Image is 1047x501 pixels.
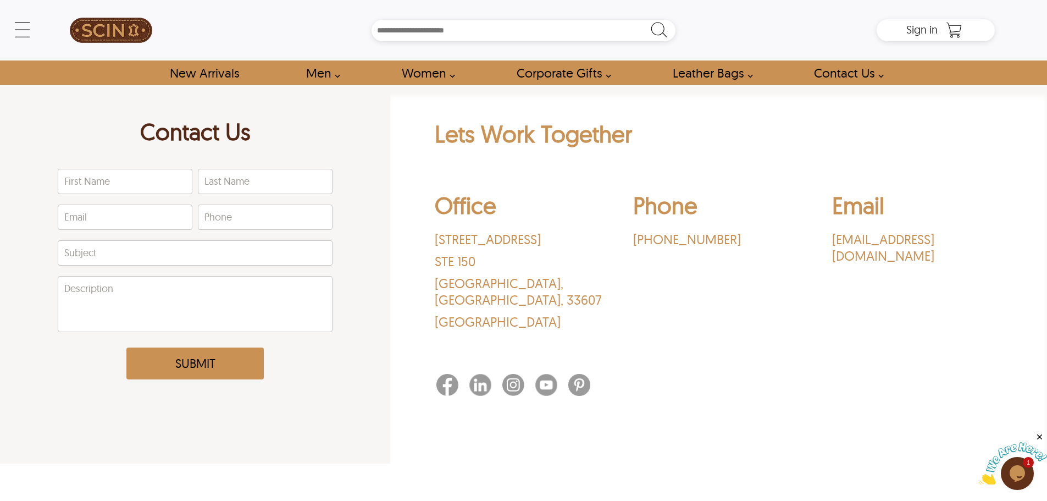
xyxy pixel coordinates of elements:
[568,374,590,396] img: Pinterest
[979,432,1047,485] iframe: chat widget
[832,191,1002,225] h2: Email
[126,348,264,379] button: Submit
[435,119,1003,154] h2: Lets Work Together
[157,60,251,85] a: Shop New Arrivals
[660,60,759,85] a: Shop Leather Bags
[906,26,938,35] a: Sign in
[436,374,458,396] img: Facebook
[504,60,617,85] a: Shop Leather Corporate Gifts
[502,374,535,399] a: Instagram
[293,60,346,85] a: shop men's leather jackets
[469,374,491,396] img: Linkedin
[801,60,890,85] a: contact-us
[435,191,605,225] h2: Office
[435,231,605,247] p: [STREET_ADDRESS]
[52,5,170,55] a: SCIN
[502,374,524,396] img: Instagram
[435,275,605,308] p: [GEOGRAPHIC_DATA] , [GEOGRAPHIC_DATA] , 33607
[469,374,502,399] a: Linkedin
[568,374,601,399] a: Pinterest
[435,253,605,269] p: STE 150
[535,374,557,396] img: Youtube
[535,374,568,399] a: Youtube
[943,22,965,38] a: Shopping Cart
[70,5,152,55] img: SCIN
[58,117,333,152] h1: Contact Us
[435,313,605,330] p: [GEOGRAPHIC_DATA]
[633,231,804,247] a: ‪[PHONE_NUMBER]‬
[436,374,469,399] a: Facebook
[633,191,804,225] h2: Phone
[906,23,938,36] span: Sign in
[389,60,461,85] a: Shop Women Leather Jackets
[832,231,1002,264] a: [EMAIL_ADDRESS][DOMAIN_NAME]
